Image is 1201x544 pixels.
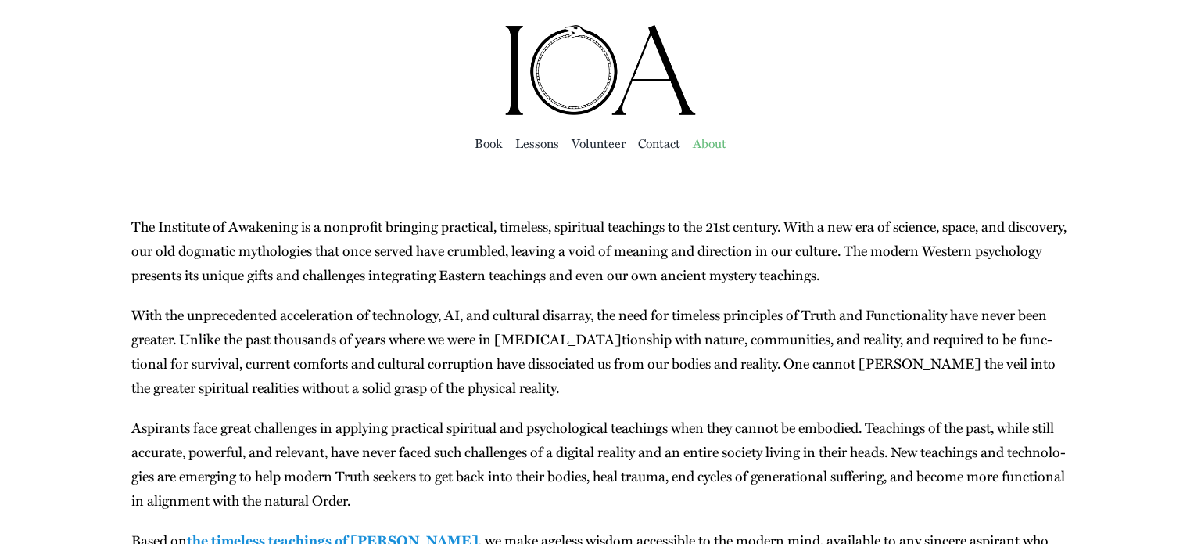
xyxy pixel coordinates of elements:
a: Vol­un­teer [572,132,626,154]
nav: Main [131,117,1070,168]
p: With the unprece­dent­ed accel­er­a­tion of tech­nol­o­gy, AI, and cul­tur­al dis­ar­ray, the nee... [131,303,1070,400]
p: Aspi­rants face great chal­lenges in apply­ing prac­ti­cal spir­i­tu­al and psy­cho­log­i­cal tea... [131,416,1070,513]
a: Con­tact [638,132,680,154]
p: The Insti­tute of Awak­en­ing is a non­prof­it bring­ing prac­ti­cal, time­less, spir­i­tu­al tea... [131,214,1070,287]
img: Institute of Awakening [503,23,698,117]
a: Lessons [515,132,559,154]
a: ioa-logo [503,20,698,41]
a: Book [475,132,503,154]
a: About [693,132,726,154]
